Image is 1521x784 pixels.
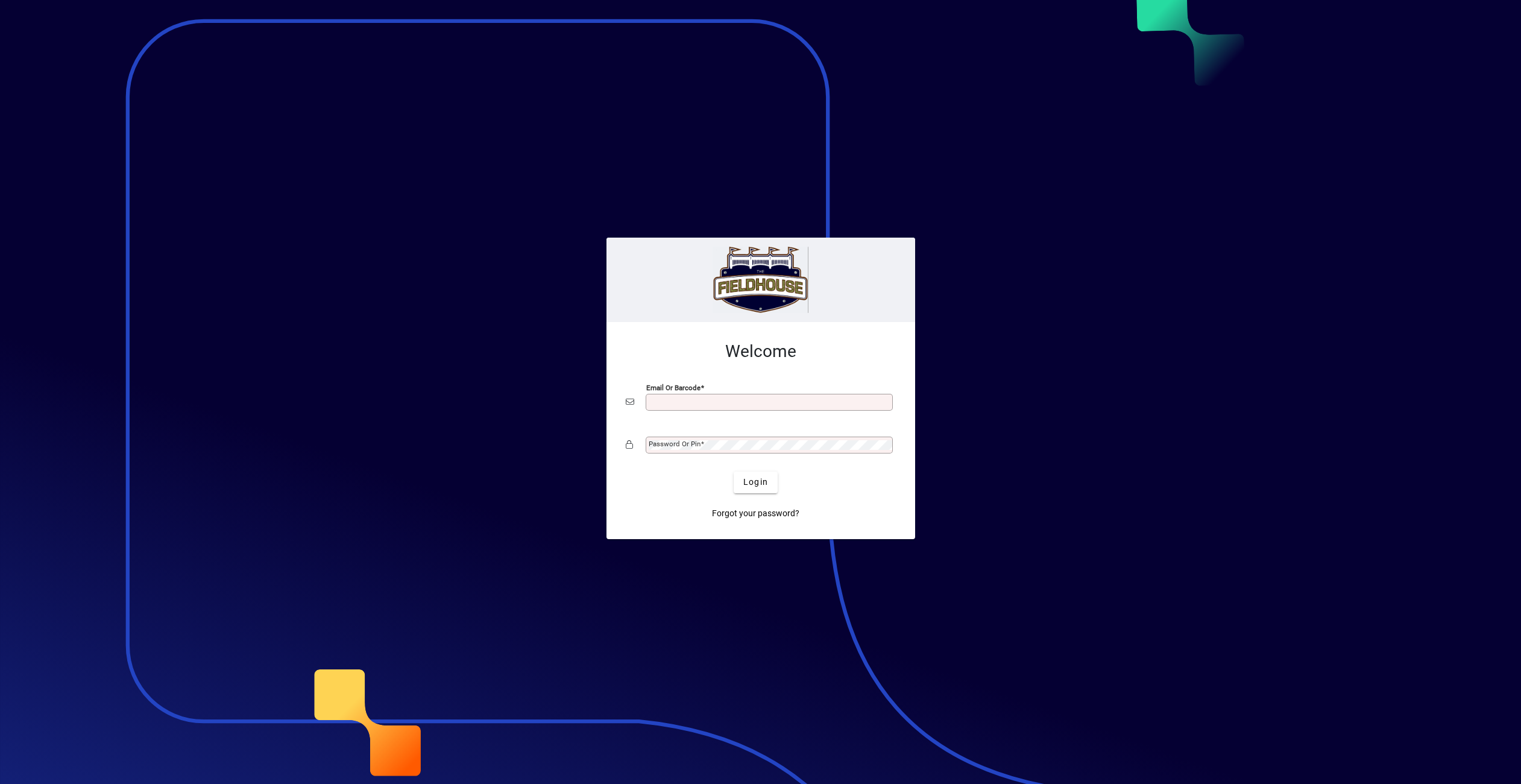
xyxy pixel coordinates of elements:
span: Login [743,476,768,488]
span: Forgot your password? [712,507,799,520]
mat-label: Password or Pin [649,440,701,448]
button: Login [734,472,778,493]
mat-label: Email or Barcode [646,383,701,391]
a: Forgot your password? [707,503,804,525]
h2: Welcome [626,341,896,362]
